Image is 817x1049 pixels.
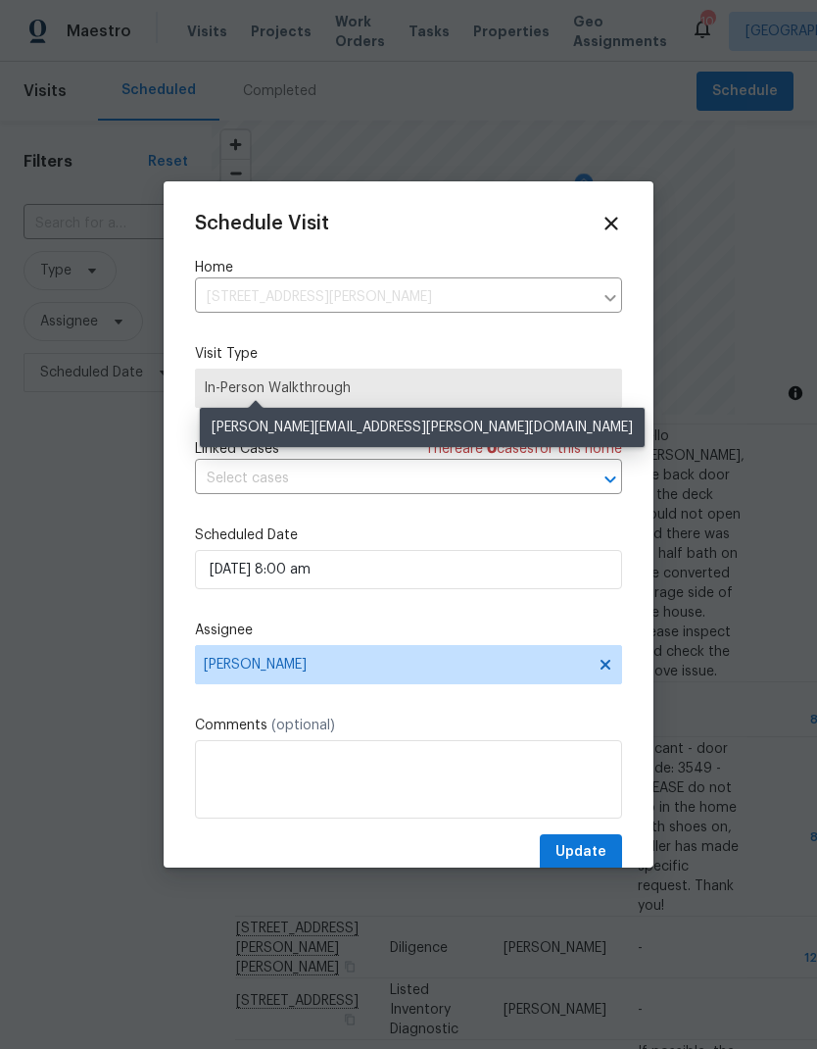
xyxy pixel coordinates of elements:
[204,378,613,398] span: In-Person Walkthrough
[195,258,622,277] label: Home
[195,464,567,494] input: Select cases
[425,439,622,459] span: There are case s for this home
[195,621,622,640] label: Assignee
[195,525,622,545] label: Scheduled Date
[195,550,622,589] input: M/D/YYYY
[487,442,497,456] span: 0
[195,344,622,364] label: Visit Type
[601,213,622,234] span: Close
[555,840,606,865] span: Update
[195,439,279,459] span: Linked Cases
[204,657,588,673] span: [PERSON_NAME]
[271,719,335,732] span: (optional)
[597,466,624,493] button: Open
[195,716,622,735] label: Comments
[540,834,622,871] button: Update
[195,282,593,313] input: Enter in an address
[195,214,329,233] span: Schedule Visit
[200,408,645,447] div: [PERSON_NAME][EMAIL_ADDRESS][PERSON_NAME][DOMAIN_NAME]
